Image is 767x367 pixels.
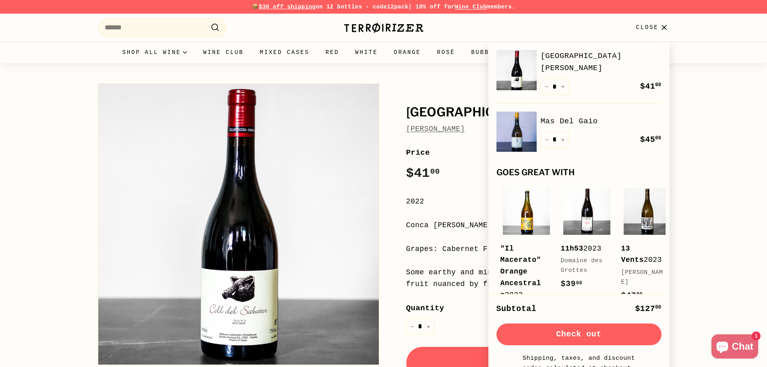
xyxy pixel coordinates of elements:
[496,50,537,90] img: Coll del Sabater
[557,131,569,148] button: Increase item quantity by one
[195,41,252,63] a: Wine Club
[387,4,408,10] strong: 12pack
[406,318,434,335] input: quantity
[406,267,670,290] div: Some earthy and mineral notes, evolving into a fleshy red fruit nuanced by flowers, herbs and spice.
[636,23,658,32] span: Close
[496,112,537,152] img: Mas Del Gaio
[429,41,463,63] a: Rosé
[82,41,686,63] div: Primary
[500,243,545,301] div: 2022
[317,41,347,63] a: Red
[259,4,316,10] span: $30 off shipping
[496,168,662,177] div: Goes great with
[541,131,553,148] button: Reduce item quantity by one
[655,135,661,141] sup: 00
[98,2,670,11] p: 📦 on 12 bottles - code | 10% off for members.
[496,323,662,345] button: Check out
[496,303,537,315] div: Subtotal
[406,302,670,314] label: Quantity
[406,166,440,181] span: $41
[655,305,661,310] sup: 00
[640,82,662,91] span: $41
[541,79,553,95] button: Reduce item quantity by one
[541,115,662,127] a: Mas Del Gaio
[709,334,761,361] inbox-online-store-chat: Shopify online store chat
[631,16,674,39] button: Close
[347,41,386,63] a: White
[635,303,661,315] div: $127
[557,79,569,95] button: Increase item quantity by one
[561,256,605,276] div: Domaine des Grottes
[406,243,670,255] div: Grapes: Cabernet Franc & Parellada
[422,318,434,335] button: Increase item quantity by one
[621,268,666,287] div: [PERSON_NAME]
[500,185,553,335] a: "Il Macerato" Orange Ancestrale2022Folicello
[655,82,661,88] sup: 00
[406,220,670,231] div: Conca [PERSON_NAME], [GEOGRAPHIC_DATA]
[500,245,541,299] b: "Il Macerato" Orange Ancestrale
[621,245,644,264] b: 13 Vents
[406,106,670,119] h1: [GEOGRAPHIC_DATA][PERSON_NAME]
[621,185,674,310] a: 13 Vents2023[PERSON_NAME]
[640,135,662,144] span: $45
[455,4,487,10] a: Wine Club
[637,292,643,297] sup: 00
[406,147,670,159] label: Price
[463,41,511,63] a: Bubbles
[541,50,662,75] a: [GEOGRAPHIC_DATA][PERSON_NAME]
[406,196,670,207] div: 2022
[114,41,195,63] summary: Shop all wine
[430,167,440,176] sup: 00
[386,41,429,63] a: Orange
[561,185,613,299] a: 11h532023Domaine des Grottes
[576,280,582,286] sup: 00
[252,41,317,63] a: Mixed Cases
[621,291,643,300] span: $47
[406,125,465,133] a: [PERSON_NAME]
[621,243,666,266] div: 2023
[561,243,605,255] div: 2023
[561,279,583,288] span: $39
[561,245,583,253] b: 11h53
[406,318,418,335] button: Reduce item quantity by one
